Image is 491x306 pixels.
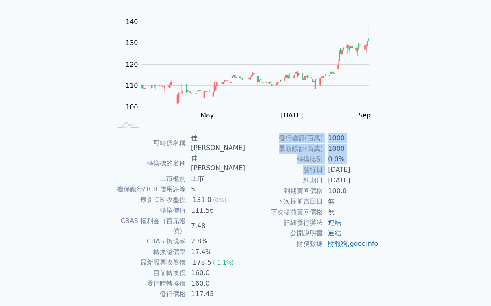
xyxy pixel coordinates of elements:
tspan: [DATE] [281,111,303,119]
td: 1000 [323,133,379,143]
a: 連結 [328,219,341,226]
td: 0.0% [323,154,379,165]
iframe: Chat Widget [450,267,491,306]
tspan: Sep [358,111,371,119]
td: 詳細發行辦法 [245,217,323,228]
td: , [323,239,379,249]
td: 可轉債名稱 [112,133,186,153]
span: (0%) [213,197,226,203]
td: 100.0 [323,186,379,196]
div: 131.0 [191,195,213,205]
td: 最新股票收盤價 [112,257,186,268]
td: 財務數據 [245,239,323,249]
td: 發行總額(百萬) [245,133,323,143]
td: 無 [323,207,379,217]
tspan: 110 [126,82,138,89]
td: 160.0 [186,268,245,278]
a: 財報狗 [328,240,348,247]
td: 公開說明書 [245,228,323,239]
span: (-1.1%) [213,259,234,266]
td: 1000 [323,143,379,154]
td: 上市 [186,174,245,184]
td: 下次提前賣回日 [245,196,323,207]
td: 7.48 [186,216,245,236]
td: 上市櫃別 [112,174,186,184]
td: 160.0 [186,278,245,289]
td: 最新 CB 收盤價 [112,195,186,205]
td: [DATE] [323,175,379,186]
div: 178.5 [191,258,213,267]
td: 發行日 [245,165,323,175]
a: 連結 [328,229,341,237]
td: 發行價格 [112,289,186,299]
td: 17.4% [186,247,245,257]
td: 117.45 [186,289,245,299]
td: 擔保銀行/TCRI信用評等 [112,184,186,195]
td: [DATE] [323,165,379,175]
td: 佳[PERSON_NAME] [186,153,245,174]
td: 發行時轉換價 [112,278,186,289]
tspan: May [200,111,214,119]
td: 轉換標的名稱 [112,153,186,174]
tspan: 120 [126,61,138,68]
td: 到期日 [245,175,323,186]
td: 下次提前賣回價格 [245,207,323,217]
td: 佳[PERSON_NAME] [186,133,245,153]
a: goodinfo [350,240,378,247]
td: 轉換比例 [245,154,323,165]
td: 目前轉換價 [112,268,186,278]
tspan: 100 [126,103,138,111]
td: 到期賣回價格 [245,186,323,196]
td: CBAS 權利金（百元報價） [112,216,186,236]
tspan: 130 [126,39,138,47]
td: 2.8% [186,236,245,247]
td: 無 [323,196,379,207]
td: 轉換溢價率 [112,247,186,257]
tspan: 140 [126,18,138,26]
td: 轉換價值 [112,205,186,216]
td: CBAS 折現率 [112,236,186,247]
td: 5 [186,184,245,195]
td: 最新餘額(百萬) [245,143,323,154]
td: 111.56 [186,205,245,216]
g: Chart [122,18,382,119]
div: 聊天小工具 [450,267,491,306]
